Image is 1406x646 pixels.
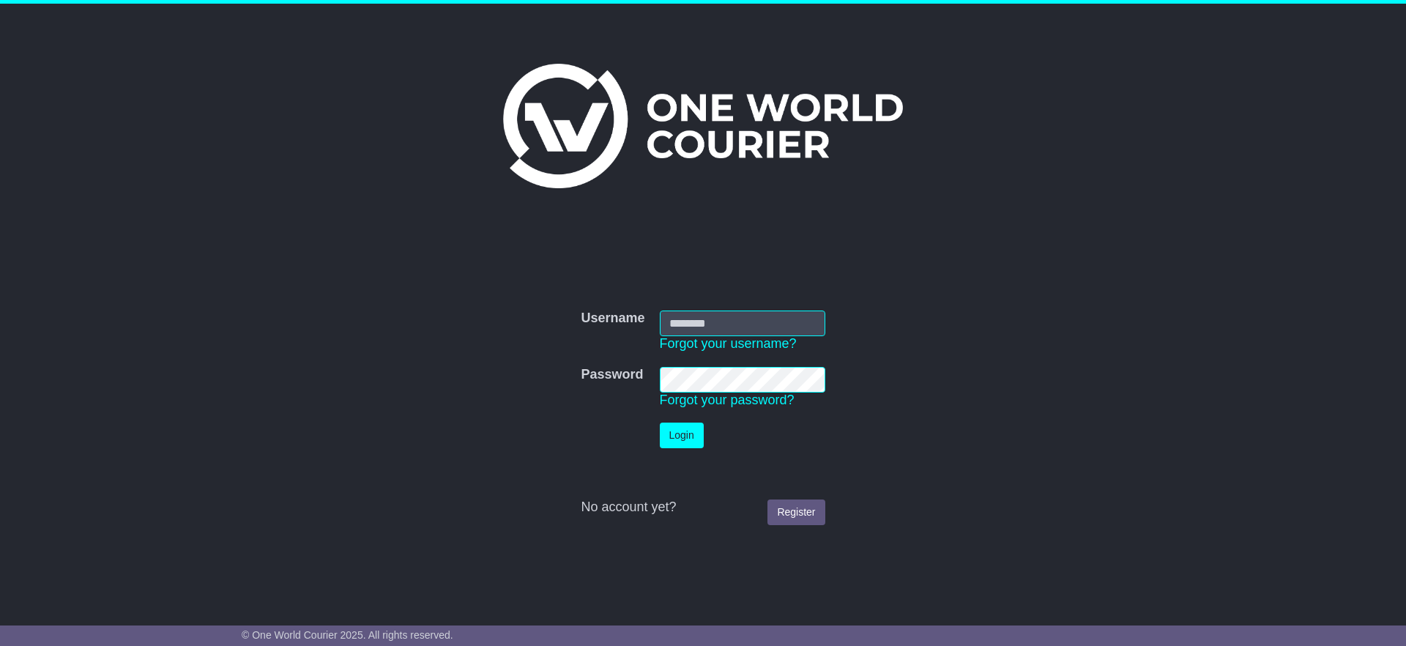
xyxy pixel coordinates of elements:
button: Login [660,423,704,448]
label: Username [581,311,644,327]
a: Register [767,500,825,525]
a: Forgot your username? [660,336,797,351]
a: Forgot your password? [660,393,795,407]
label: Password [581,367,643,383]
span: © One World Courier 2025. All rights reserved. [242,629,453,641]
img: One World [503,64,903,188]
div: No account yet? [581,500,825,516]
